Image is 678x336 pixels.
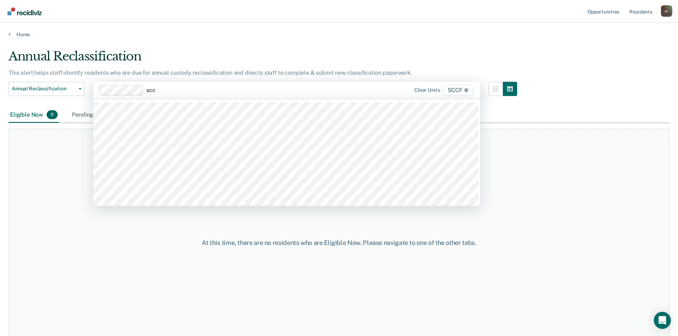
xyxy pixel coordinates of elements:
button: Annual Reclassification [9,82,85,96]
div: Annual Reclassification [9,49,517,69]
div: Clear units [414,87,440,93]
a: Home [9,31,669,38]
span: SCCF [443,85,473,96]
div: Open Intercom Messenger [654,312,671,329]
div: m [661,5,672,17]
img: Recidiviz [7,7,42,15]
button: Profile dropdown button [661,5,672,17]
div: At this time, there are no residents who are Eligible Now. Please navigate to one of the other tabs. [174,239,504,247]
div: Eligible Now0 [9,107,59,123]
span: 0 [47,110,58,119]
p: This alert helps staff identify residents who are due for annual custody reclassification and dir... [9,69,412,76]
div: Pending1 [70,107,109,123]
span: Annual Reclassification [12,86,76,92]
